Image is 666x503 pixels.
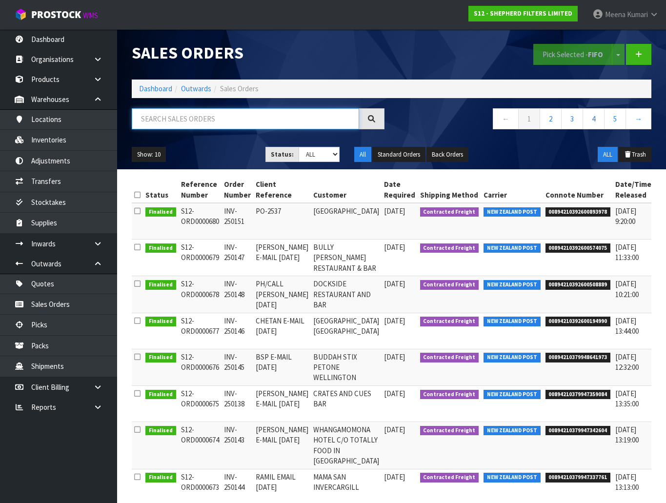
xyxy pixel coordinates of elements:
[384,425,405,434] span: [DATE]
[143,177,179,203] th: Status
[132,147,166,162] button: Show: 10
[222,240,253,276] td: INV-250147
[484,426,541,436] span: NEW ZEALAND POST
[484,473,541,483] span: NEW ZEALAND POST
[311,422,382,469] td: WHANGAMOMONA HOTEL C/O TOTALLY FOOD IN [GEOGRAPHIC_DATA]
[311,313,382,349] td: [GEOGRAPHIC_DATA] [GEOGRAPHIC_DATA]
[15,8,27,20] img: cube-alt.png
[420,243,479,253] span: Contracted Freight
[311,203,382,240] td: [GEOGRAPHIC_DATA]
[615,425,639,444] span: [DATE] 13:19:00
[384,206,405,216] span: [DATE]
[145,426,176,436] span: Finalised
[222,385,253,422] td: INV-250138
[418,177,482,203] th: Shipping Method
[222,177,253,203] th: Order Number
[179,203,222,240] td: S12-ORD0000680
[311,177,382,203] th: Customer
[253,276,311,313] td: PH/CALL [PERSON_NAME] [DATE]
[253,349,311,385] td: BSP E-MAIL [DATE]
[253,177,311,203] th: Client Reference
[604,108,626,129] a: 5
[132,108,359,129] input: Search sales orders
[139,84,172,93] a: Dashboard
[545,390,611,400] span: 00894210379947359084
[384,279,405,288] span: [DATE]
[179,177,222,203] th: Reference Number
[311,240,382,276] td: BULLY [PERSON_NAME] RESTAURANT & BAR
[605,10,626,19] span: Meena
[399,108,652,132] nav: Page navigation
[384,242,405,252] span: [DATE]
[179,313,222,349] td: S12-ORD0000677
[484,207,541,217] span: NEW ZEALAND POST
[382,177,418,203] th: Date Required
[222,349,253,385] td: INV-250145
[311,349,382,385] td: BUDDAH STIX PETONE WELLINGTON
[83,11,98,20] small: WMS
[420,317,479,326] span: Contracted Freight
[545,207,611,217] span: 00894210392600893978
[145,353,176,362] span: Finalised
[543,177,613,203] th: Connote Number
[420,473,479,483] span: Contracted Freight
[384,316,405,325] span: [DATE]
[420,353,479,362] span: Contracted Freight
[627,10,648,19] span: Kumari
[145,243,176,253] span: Finalised
[426,147,468,162] button: Back Orders
[311,385,382,422] td: CRATES AND CUES BAR
[484,317,541,326] span: NEW ZEALAND POST
[613,177,654,203] th: Date/Time Released
[253,240,311,276] td: [PERSON_NAME] E-MAIL [DATE]
[598,147,618,162] button: ALL
[179,240,222,276] td: S12-ORD0000679
[222,276,253,313] td: INV-250148
[615,206,636,226] span: [DATE] 9:20:00
[354,147,371,162] button: All
[545,473,611,483] span: 00894210379947337761
[533,44,612,65] button: Pick Selected -FIFO
[545,353,611,362] span: 00894210379948641973
[253,203,311,240] td: PO-2537
[145,207,176,217] span: Finalised
[615,352,639,372] span: [DATE] 12:32:00
[484,243,541,253] span: NEW ZEALAND POST
[484,353,541,362] span: NEW ZEALAND POST
[545,243,611,253] span: 00894210392600574075
[222,313,253,349] td: INV-250146
[145,280,176,290] span: Finalised
[222,422,253,469] td: INV-250143
[179,385,222,422] td: S12-ORD0000675
[615,242,639,262] span: [DATE] 11:33:00
[615,279,639,299] span: [DATE] 10:21:00
[253,422,311,469] td: [PERSON_NAME] E-MAIL [DATE]
[474,9,572,18] strong: S12 - SHEPHERD FILTERS LIMITED
[420,280,479,290] span: Contracted Freight
[615,472,639,492] span: [DATE] 13:13:00
[384,389,405,398] span: [DATE]
[545,317,611,326] span: 00894210392600194990
[145,390,176,400] span: Finalised
[468,6,578,21] a: S12 - SHEPHERD FILTERS LIMITED
[545,280,611,290] span: 00894210392600508889
[253,385,311,422] td: [PERSON_NAME] E-MAIL [DATE]
[311,276,382,313] td: DOCKSIDE RESTAURANT AND BAR
[545,426,611,436] span: 00894210379947342604
[420,207,479,217] span: Contracted Freight
[372,147,425,162] button: Standard Orders
[31,8,81,21] span: ProStock
[561,108,583,129] a: 3
[271,150,294,159] strong: Status:
[384,472,405,482] span: [DATE]
[145,317,176,326] span: Finalised
[615,316,639,336] span: [DATE] 13:44:00
[626,108,651,129] a: →
[220,84,259,93] span: Sales Orders
[420,390,479,400] span: Contracted Freight
[179,422,222,469] td: S12-ORD0000674
[540,108,562,129] a: 2
[222,203,253,240] td: INV-250151
[481,177,543,203] th: Carrier
[615,389,639,408] span: [DATE] 13:35:00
